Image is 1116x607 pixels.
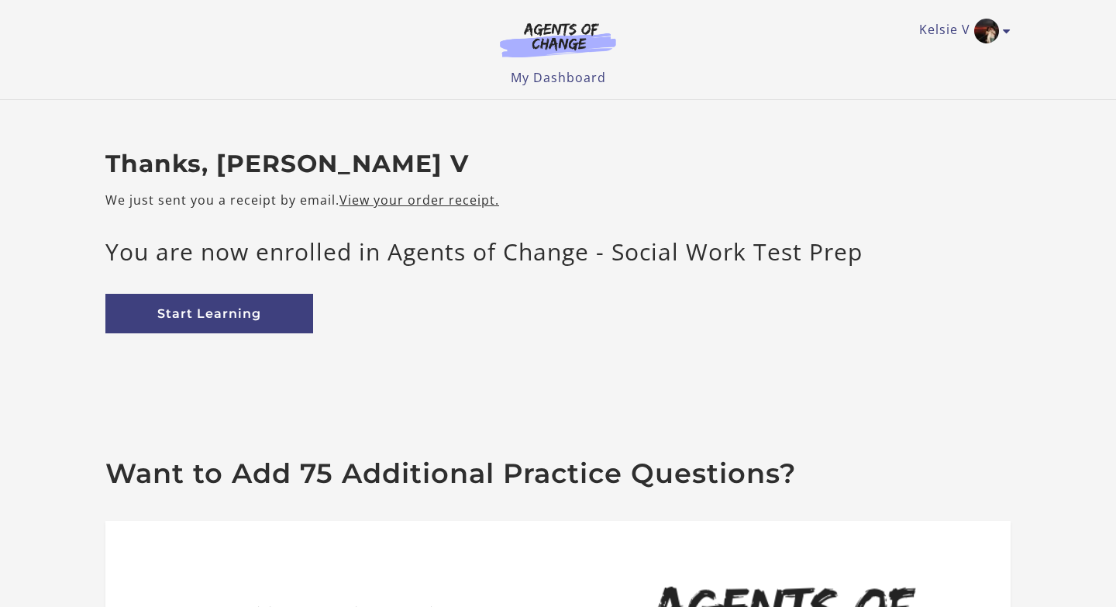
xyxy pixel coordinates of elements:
a: View your order receipt. [339,191,499,209]
h2: Thanks, [PERSON_NAME] V [105,150,1011,179]
a: Toggle menu [919,19,1003,43]
p: We just sent you a receipt by email. [105,191,1011,209]
h2: Want to Add 75 Additional Practice Questions? [105,457,1011,490]
p: You are now enrolled in Agents of Change - Social Work Test Prep [105,234,1011,269]
a: My Dashboard [511,69,606,86]
a: Start Learning [105,294,313,333]
img: Agents of Change Logo [484,22,632,57]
